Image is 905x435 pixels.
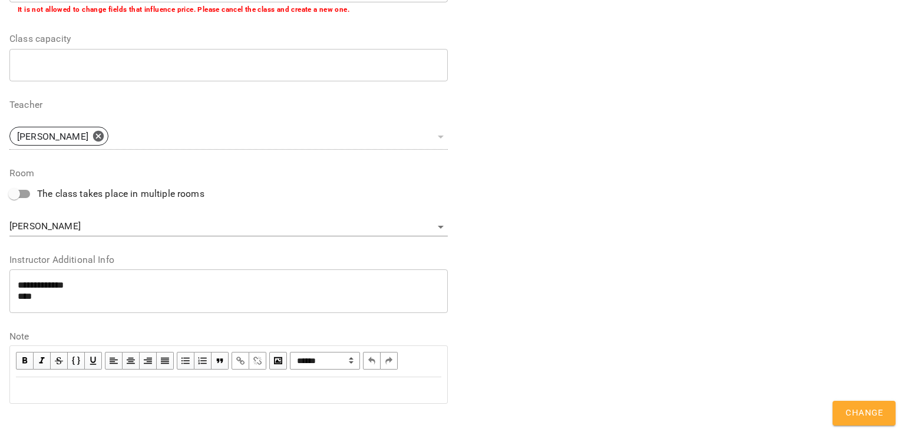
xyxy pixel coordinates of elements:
[11,378,447,403] div: Edit text
[290,352,360,370] select: Block type
[9,169,448,178] label: Room
[177,352,194,370] button: UL
[194,352,212,370] button: OL
[9,123,448,150] div: [PERSON_NAME]
[105,352,123,370] button: Align Left
[845,406,883,421] span: Change
[290,352,360,370] span: Normal
[249,352,266,370] button: Remove Link
[16,352,34,370] button: Bold
[68,352,85,370] button: Monospace
[51,352,68,370] button: Strikethrough
[9,332,448,341] label: Note
[140,352,157,370] button: Align Right
[123,352,140,370] button: Align Center
[9,127,108,146] div: [PERSON_NAME]
[157,352,174,370] button: Align Justify
[269,352,287,370] button: Image
[9,255,448,265] label: Instructor Additional Info
[9,34,448,44] label: Class capacity
[9,100,448,110] label: Teacher
[212,352,229,370] button: Blockquote
[833,401,896,426] button: Change
[232,352,249,370] button: Link
[85,352,102,370] button: Underline
[34,352,51,370] button: Italic
[17,130,88,144] p: [PERSON_NAME]
[37,187,204,201] span: The class takes place in multiple rooms
[9,218,448,236] div: [PERSON_NAME]
[363,352,381,370] button: Undo
[381,352,398,370] button: Redo
[18,5,349,14] b: It is not allowed to change fields that influence price. Please cancel the class and create a new...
